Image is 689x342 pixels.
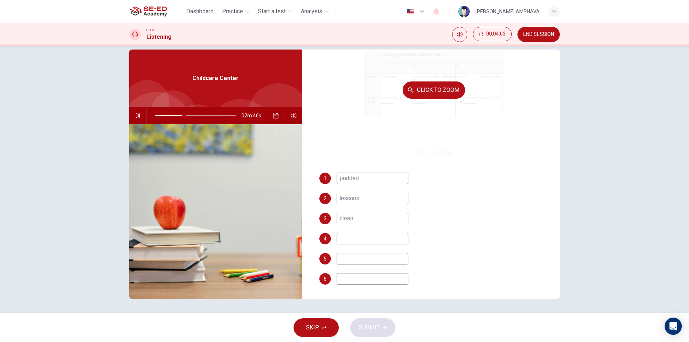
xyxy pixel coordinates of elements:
[146,28,154,33] span: CEFR
[222,7,243,16] span: Practice
[475,7,540,16] div: [PERSON_NAME] AMPHAVA
[294,318,339,337] button: SKIP
[306,323,319,333] span: SKIP
[129,4,183,19] a: SE-ED Academy logo
[192,74,239,83] span: Childcare Center
[523,32,554,37] span: END SESSION
[324,196,327,201] span: 2
[183,5,216,18] button: Dashboard
[255,5,295,18] button: Start a test
[258,7,286,16] span: Start a test
[486,31,506,37] span: 00:04:03
[324,256,327,261] span: 5
[301,7,322,16] span: Analysis
[324,236,327,241] span: 4
[298,5,332,18] button: Analysis
[242,107,267,124] span: 02m 46s
[452,27,467,42] div: Mute
[517,27,560,42] button: END SESSION
[129,4,167,19] img: SE-ED Academy logo
[219,5,252,18] button: Practice
[406,9,415,14] img: en
[324,216,327,221] span: 3
[186,7,214,16] span: Dashboard
[458,6,470,17] img: Profile picture
[129,124,302,299] img: Childcare Center
[270,107,282,124] button: Click to see the audio transcription
[473,27,512,41] button: 00:04:03
[473,27,512,42] div: Hide
[403,81,465,99] button: Click to Zoom
[324,176,327,181] span: 1
[324,276,327,281] span: 6
[146,33,172,41] h1: Listening
[665,318,682,335] div: Open Intercom Messenger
